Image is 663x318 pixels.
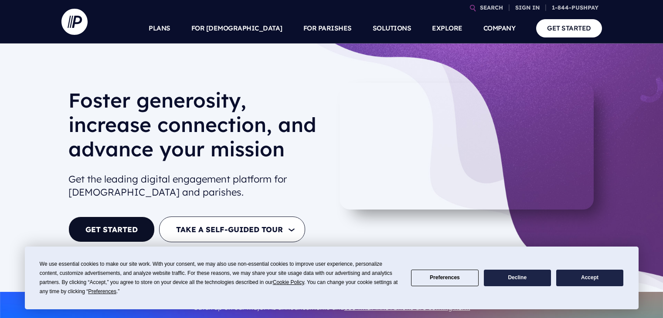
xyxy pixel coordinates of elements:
h1: Foster generosity, increase connection, and advance your mission [68,88,325,168]
span: Cookie Policy [273,279,304,285]
a: GET STARTED [536,19,602,37]
div: We use essential cookies to make our site work. With your consent, we may also use non-essential ... [40,260,401,296]
a: SOLUTIONS [373,13,411,44]
span: Preferences [88,288,116,294]
button: Decline [484,270,551,287]
button: Accept [556,270,623,287]
a: COMPANY [483,13,516,44]
h2: Get the leading digital engagement platform for [DEMOGRAPHIC_DATA] and parishes. [68,169,325,203]
a: see what innovations are coming next. [344,303,470,311]
a: GET STARTED [68,217,155,242]
button: Preferences [411,270,478,287]
a: FOR PARISHES [303,13,352,44]
a: EXPLORE [432,13,462,44]
button: TAKE A SELF-GUIDED TOUR [159,217,305,242]
a: PLANS [149,13,170,44]
a: FOR [DEMOGRAPHIC_DATA] [191,13,282,44]
div: Cookie Consent Prompt [25,247,639,309]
